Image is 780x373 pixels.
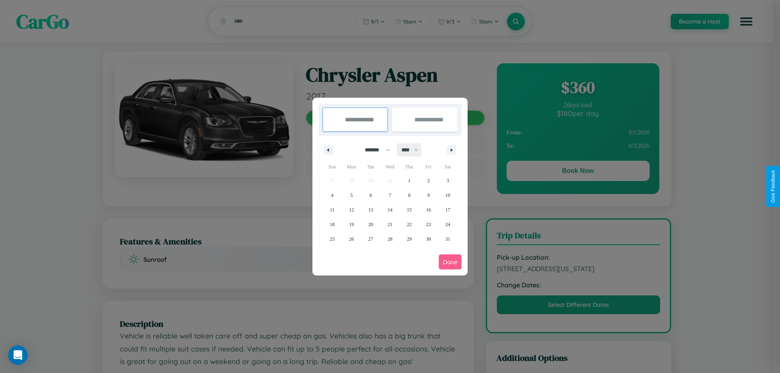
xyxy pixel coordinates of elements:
[323,217,342,232] button: 18
[342,232,361,246] button: 26
[330,232,335,246] span: 25
[438,217,457,232] button: 24
[400,203,419,217] button: 15
[438,203,457,217] button: 17
[438,188,457,203] button: 10
[446,173,449,188] span: 3
[770,170,776,203] div: Give Feedback
[361,232,380,246] button: 27
[330,217,335,232] span: 18
[400,160,419,173] span: Thu
[419,232,438,246] button: 30
[400,188,419,203] button: 8
[330,203,335,217] span: 11
[426,217,431,232] span: 23
[400,217,419,232] button: 22
[408,173,410,188] span: 1
[427,188,430,203] span: 9
[438,173,457,188] button: 3
[349,203,354,217] span: 12
[400,173,419,188] button: 1
[388,203,392,217] span: 14
[380,160,399,173] span: Wed
[342,203,361,217] button: 12
[419,203,438,217] button: 16
[419,173,438,188] button: 2
[438,160,457,173] span: Sat
[368,232,373,246] span: 27
[342,160,361,173] span: Mon
[323,232,342,246] button: 25
[407,232,412,246] span: 29
[445,188,450,203] span: 10
[8,345,28,365] div: Open Intercom Messenger
[407,203,412,217] span: 15
[350,188,353,203] span: 5
[427,173,430,188] span: 2
[407,217,412,232] span: 22
[323,203,342,217] button: 11
[342,188,361,203] button: 5
[323,188,342,203] button: 4
[426,232,431,246] span: 30
[361,203,380,217] button: 13
[380,203,399,217] button: 14
[349,217,354,232] span: 19
[426,203,431,217] span: 16
[380,217,399,232] button: 21
[445,203,450,217] span: 17
[349,232,354,246] span: 26
[408,188,410,203] span: 8
[361,217,380,232] button: 20
[370,188,372,203] span: 6
[331,188,334,203] span: 4
[368,217,373,232] span: 20
[400,232,419,246] button: 29
[368,203,373,217] span: 13
[323,160,342,173] span: Sun
[361,188,380,203] button: 6
[419,188,438,203] button: 9
[380,232,399,246] button: 28
[342,217,361,232] button: 19
[380,188,399,203] button: 7
[361,160,380,173] span: Tue
[388,217,392,232] span: 21
[445,232,450,246] span: 31
[439,254,461,270] button: Done
[388,232,392,246] span: 28
[419,160,438,173] span: Fri
[445,217,450,232] span: 24
[419,217,438,232] button: 23
[438,232,457,246] button: 31
[389,188,391,203] span: 7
